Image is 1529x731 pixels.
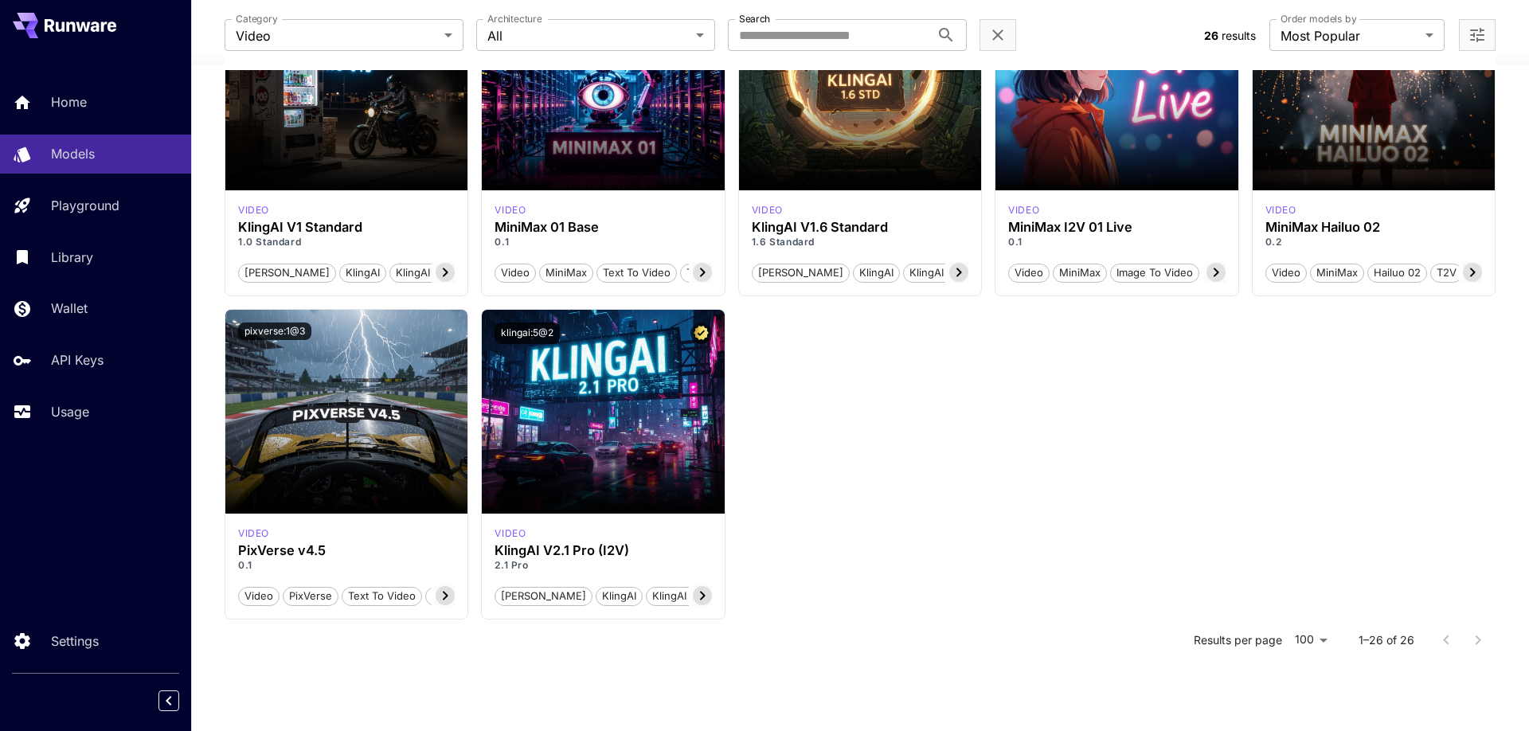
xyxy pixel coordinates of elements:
[390,265,459,281] span: KlingAI v1.0
[238,526,269,541] p: video
[238,585,280,606] button: Video
[238,558,455,573] p: 0.1
[495,526,526,541] p: video
[1265,235,1482,249] p: 0.2
[1008,235,1225,249] p: 0.1
[51,196,119,215] p: Playground
[1431,265,1462,281] span: T2V
[238,526,269,541] div: pixverse_v4_5
[495,220,711,235] h3: MiniMax 01 Base
[1009,265,1049,281] span: Video
[342,588,421,604] span: Text To Video
[739,12,770,25] label: Search
[752,203,783,217] p: video
[854,265,899,281] span: KlingAI
[238,543,455,558] h3: PixVerse v4.5
[647,588,715,604] span: KlingAI v2.1
[158,690,179,711] button: Collapse sidebar
[342,585,422,606] button: Text To Video
[283,585,338,606] button: PixVerse
[1281,12,1356,25] label: Order models by
[495,322,560,344] button: klingai:5@2
[1265,262,1307,283] button: Video
[596,262,677,283] button: Text To Video
[284,588,338,604] span: PixVerse
[495,203,526,217] div: minimax_01_base
[540,265,592,281] span: MiniMax
[853,262,900,283] button: KlingAI
[1008,203,1039,217] div: minimax_01_live
[495,588,592,604] span: [PERSON_NAME]
[389,262,460,283] button: KlingAI v1.0
[238,262,336,283] button: [PERSON_NAME]
[539,262,593,283] button: MiniMax
[1367,262,1427,283] button: Hailuo 02
[752,220,968,235] h3: KlingAI V1.6 Standard
[239,265,335,281] span: [PERSON_NAME]
[495,558,711,573] p: 2.1 Pro
[495,543,711,558] h3: KlingAI V2.1 Pro (I2V)
[238,322,311,340] button: pixverse:1@3
[752,203,783,217] div: klingai_1_6_std
[690,322,712,344] button: Certified Model – Vetted for best performance and includes a commercial license.
[238,203,269,217] div: klingai_1_0_std
[1111,265,1199,281] span: Image To Video
[1053,262,1107,283] button: MiniMax
[1266,265,1306,281] span: Video
[1368,265,1426,281] span: Hailuo 02
[1281,26,1419,45] span: Most Popular
[495,262,536,283] button: Video
[1110,262,1199,283] button: Image To Video
[1008,220,1225,235] div: MiniMax I2V 01 Live
[1265,203,1296,217] p: video
[680,262,713,283] button: T2V
[596,585,643,606] button: KlingAI
[1310,262,1364,283] button: MiniMax
[239,588,279,604] span: Video
[1430,262,1463,283] button: T2V
[340,265,385,281] span: KlingAI
[681,265,712,281] span: T2V
[238,203,269,217] p: video
[339,262,386,283] button: KlingAI
[495,526,526,541] div: klingai_2_1_pro
[904,265,973,281] span: KlingAI v1.6
[1222,29,1256,42] span: results
[1265,203,1296,217] div: minimax_hailuo_02
[752,262,850,283] button: [PERSON_NAME]
[596,588,642,604] span: KlingAI
[51,350,104,369] p: API Keys
[495,203,526,217] p: video
[51,144,95,163] p: Models
[646,585,716,606] button: KlingAI v2.1
[988,25,1007,45] button: Clear filters (1)
[487,26,690,45] span: All
[903,262,974,283] button: KlingAI v1.6
[51,92,87,111] p: Home
[425,585,514,606] button: Image To Video
[426,588,514,604] span: Image To Video
[51,299,88,318] p: Wallet
[51,631,99,651] p: Settings
[597,265,676,281] span: Text To Video
[495,265,535,281] span: Video
[1194,632,1282,648] p: Results per page
[1311,265,1363,281] span: MiniMax
[1008,203,1039,217] p: video
[51,402,89,421] p: Usage
[753,265,849,281] span: [PERSON_NAME]
[238,220,455,235] h3: KlingAI V1 Standard
[1204,29,1218,42] span: 26
[1008,262,1050,283] button: Video
[752,235,968,249] p: 1.6 Standard
[236,12,278,25] label: Category
[1265,220,1482,235] h3: MiniMax Hailuo 02
[1054,265,1106,281] span: MiniMax
[236,26,438,45] span: Video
